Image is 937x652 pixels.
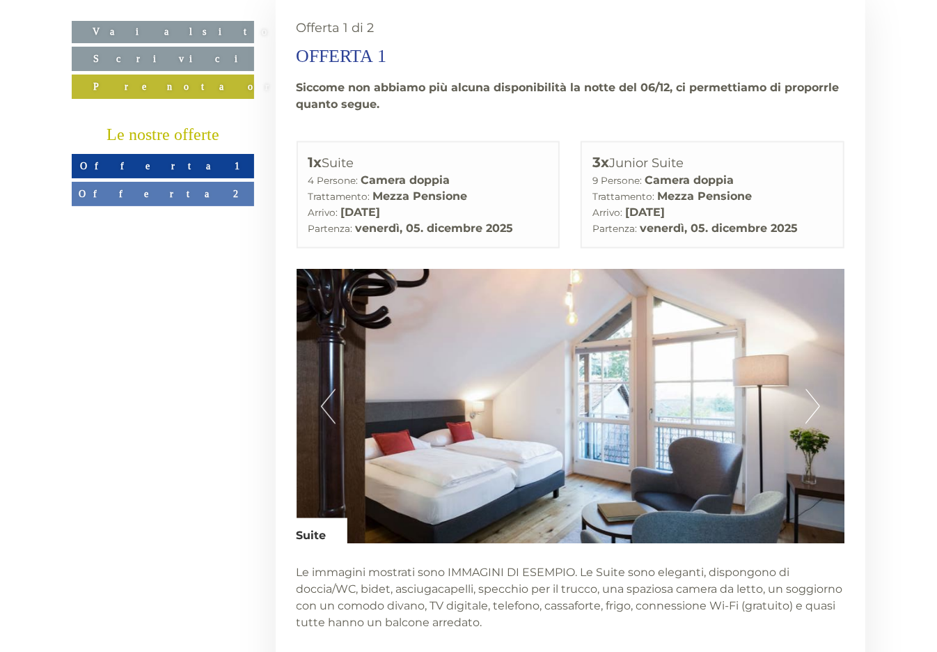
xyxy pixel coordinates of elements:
[308,153,549,173] div: Suite
[361,174,450,187] b: Camera doppia
[308,208,338,219] small: Arrivo:
[592,224,637,235] small: Partenza:
[72,123,254,147] div: Le nostre offerte
[645,174,734,187] b: Camera doppia
[297,81,840,111] strong: Siccome non abbiamo più alcuna disponibilità la notte del 06/12, ci permettiamo di proporrle quan...
[592,176,642,187] small: 9 Persone:
[308,224,353,235] small: Partenza:
[308,38,538,80] div: Buon giorno, come possiamo aiutarla?
[297,21,375,36] span: Offerta 1 di 2
[297,565,845,632] p: Le immagini mostrati sono IMMAGINI DI ESEMPIO. Le Suite sono eleganti, dispongono di doccia/WC, b...
[308,192,370,203] small: Trattamento:
[592,153,833,173] div: Junior Suite
[315,68,528,77] small: 20:02
[308,155,322,171] b: 1x
[592,155,609,171] b: 3x
[297,518,347,545] div: Suite
[805,389,820,424] button: Next
[657,190,752,203] b: Mezza Pensione
[72,75,254,99] a: Prenota ora
[244,10,306,34] div: sabato
[321,389,336,424] button: Previous
[79,188,248,199] span: Offerta 2
[356,222,514,235] b: venerdì, 05. dicembre 2025
[373,190,468,203] b: Mezza Pensione
[297,270,845,544] img: image
[72,47,254,71] a: Scrivici
[625,206,665,219] b: [DATE]
[410,367,549,391] button: Invia
[592,192,654,203] small: Trattamento:
[72,21,254,43] a: Vai al sito web
[592,208,622,219] small: Arrivo:
[297,44,387,70] div: Offerta 1
[315,40,528,52] div: Lei
[80,160,246,171] span: Offerta 1
[341,206,381,219] b: [DATE]
[640,222,798,235] b: venerdì, 05. dicembre 2025
[308,176,359,187] small: 4 Persone:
